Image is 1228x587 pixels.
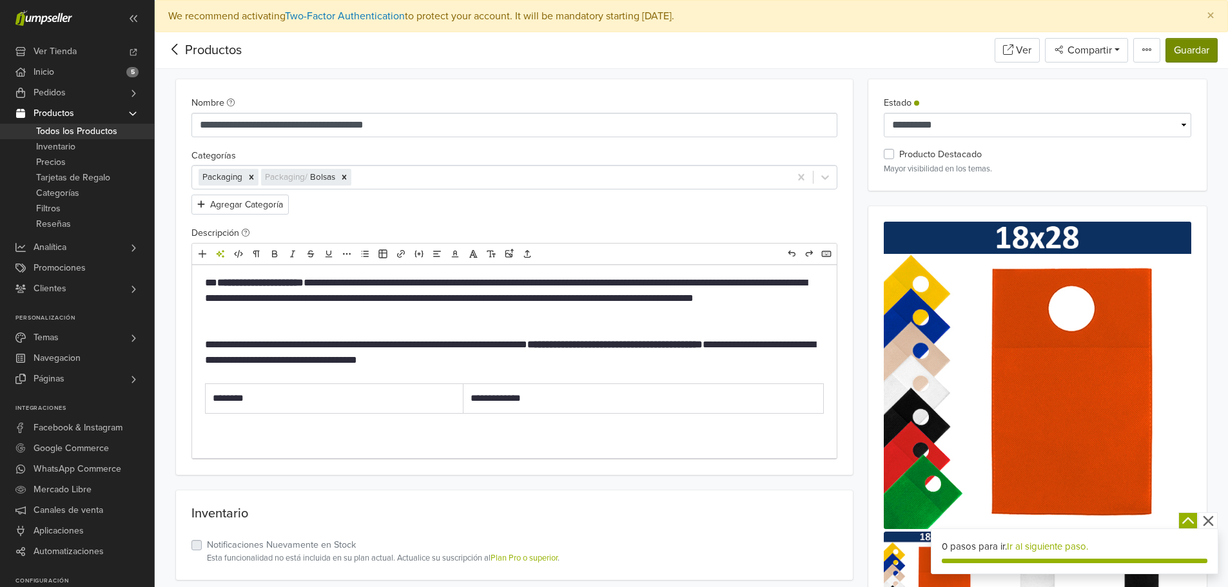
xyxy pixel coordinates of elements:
span: Inicio [34,62,54,82]
p: Personalización [15,314,154,322]
a: Subir imágenes [501,245,518,262]
button: Guardar [1165,38,1218,63]
a: Cursiva [284,245,301,262]
a: Color del texto [447,245,463,262]
span: Precios [36,155,66,170]
a: Incrustar [411,245,427,262]
a: Ver [995,38,1040,63]
label: Producto Destacado [899,148,982,162]
span: × [1207,6,1214,25]
small: Esta funcionalidad no está incluida en su plan actual. Actualice su suscripción al . [207,552,838,564]
label: Estado [884,96,919,110]
a: Añadir [194,245,211,262]
button: Close [1194,1,1227,32]
label: Notificaciones Nuevamente en Stock [207,538,356,552]
a: Más formato [338,245,355,262]
a: Herramientas de IA [212,245,229,262]
a: Subir archivos [519,245,536,262]
span: Clientes [34,278,66,299]
div: 0 pasos para ir. [942,539,1207,554]
a: Enlace [393,245,409,262]
span: Packaging [202,172,242,182]
span: Pedidos [34,82,66,103]
p: Configuración [15,577,154,585]
a: HTML [230,245,247,262]
div: Productos [165,41,242,60]
a: Deshacer [783,245,800,262]
span: Google Commerce [34,438,109,459]
a: Tabla [375,245,391,262]
a: Formato [248,245,265,262]
span: Bolsas [310,172,335,182]
div: Remove [object Object] [244,169,258,186]
span: Categorías [36,186,79,201]
p: Integraciones [15,405,154,412]
span: Mercado Libre [34,479,92,500]
span: Filtros [36,201,61,217]
span: Ver Tienda [34,41,77,62]
span: Tarjetas de Regalo [36,170,110,186]
button: Agregar Categoría [191,195,289,215]
a: Ir al siguiente paso. [1007,541,1088,552]
a: Plan Pro o superior [491,553,558,563]
a: Rehacer [801,245,817,262]
label: Categorías [191,149,236,163]
label: Descripción [191,226,250,240]
span: Todos los Productos [36,124,117,139]
span: Reseñas [36,217,71,232]
span: Analítica [34,237,66,258]
span: Canales de venta [34,500,103,521]
span: Compartir [1065,44,1112,57]
span: WhatsApp Commerce [34,459,121,479]
span: Inventario [36,139,75,155]
a: Negrita [266,245,283,262]
label: Nombre [191,96,235,110]
span: Promociones [34,258,86,278]
span: Páginas [34,369,64,389]
span: Automatizaciones [34,541,104,562]
span: Packaging / [265,172,310,182]
a: Two-Factor Authentication [285,10,405,23]
a: Atajos [818,245,835,262]
a: Subrayado [320,245,337,262]
span: Temas [34,327,59,348]
p: Mayor visibilidad en los temas. [884,163,1191,175]
span: 5 [126,67,139,77]
a: Lista [356,245,373,262]
span: Navegacion [34,348,81,369]
span: Aplicaciones [34,521,84,541]
img: g07_portada_.jpg [884,222,1191,529]
span: Productos [34,103,74,124]
a: Fuente [465,245,482,262]
span: Facebook & Instagram [34,418,122,438]
button: Compartir [1045,38,1128,63]
a: Eliminado [302,245,319,262]
a: Alineación [429,245,445,262]
div: Remove [object Object] [337,169,351,186]
a: Tamaño de fuente [483,245,500,262]
p: Inventario [191,506,838,521]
